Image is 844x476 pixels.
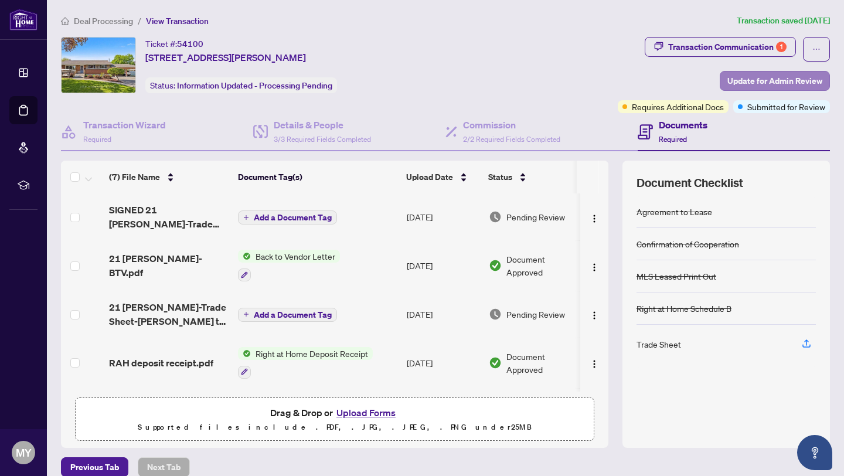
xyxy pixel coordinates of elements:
[637,302,731,315] div: Right at Home Schedule B
[177,80,332,91] span: Information Updated - Processing Pending
[402,338,484,388] td: [DATE]
[401,161,484,193] th: Upload Date
[109,356,213,370] span: RAH deposit receipt.pdf
[109,171,160,183] span: (7) File Name
[333,405,399,420] button: Upload Forms
[488,171,512,183] span: Status
[637,338,681,351] div: Trade Sheet
[659,135,687,144] span: Required
[146,16,209,26] span: View Transaction
[138,14,141,28] li: /
[233,161,401,193] th: Document Tag(s)
[406,171,453,183] span: Upload Date
[62,38,135,93] img: IMG-X12348280_1.jpg
[506,210,565,223] span: Pending Review
[590,214,599,223] img: Logo
[238,250,340,281] button: Status IconBack to Vendor Letter
[747,100,825,113] span: Submitted for Review
[727,72,822,90] span: Update for Admin Review
[506,253,579,278] span: Document Approved
[9,9,38,30] img: logo
[145,77,337,93] div: Status:
[506,350,579,376] span: Document Approved
[737,14,830,28] article: Transaction saved [DATE]
[402,291,484,338] td: [DATE]
[254,213,332,222] span: Add a Document Tag
[645,37,796,57] button: Transaction Communication1
[238,210,337,225] button: Add a Document Tag
[668,38,787,56] div: Transaction Communication
[585,305,604,324] button: Logo
[637,205,712,218] div: Agreement to Lease
[76,398,594,441] span: Drag & Drop orUpload FormsSupported files include .PDF, .JPG, .JPEG, .PNG under25MB
[109,251,229,280] span: 21 [PERSON_NAME]-BTV.pdf
[402,193,484,240] td: [DATE]
[637,270,716,283] div: MLS Leased Print Out
[270,405,399,420] span: Drag & Drop or
[274,135,371,144] span: 3/3 Required Fields Completed
[463,135,560,144] span: 2/2 Required Fields Completed
[720,71,830,91] button: Update for Admin Review
[254,311,332,319] span: Add a Document Tag
[484,161,583,193] th: Status
[585,208,604,226] button: Logo
[238,347,251,360] img: Status Icon
[463,118,560,132] h4: Commission
[109,300,229,328] span: 21 [PERSON_NAME]-Trade Sheet-[PERSON_NAME] to Review.pdf
[585,353,604,372] button: Logo
[243,311,249,317] span: plus
[489,210,502,223] img: Document Status
[61,17,69,25] span: home
[238,307,337,322] button: Add a Document Tag
[632,100,724,113] span: Requires Additional Docs
[83,135,111,144] span: Required
[238,347,373,379] button: Status IconRight at Home Deposit Receipt
[145,37,203,50] div: Ticket #:
[238,250,251,263] img: Status Icon
[238,308,337,322] button: Add a Document Tag
[585,256,604,275] button: Logo
[506,308,565,321] span: Pending Review
[812,45,821,53] span: ellipsis
[659,118,707,132] h4: Documents
[637,175,743,191] span: Document Checklist
[274,118,371,132] h4: Details & People
[797,435,832,470] button: Open asap
[177,39,203,49] span: 54100
[243,215,249,220] span: plus
[104,161,233,193] th: (7) File Name
[637,237,739,250] div: Confirmation of Cooperation
[489,356,502,369] img: Document Status
[776,42,787,52] div: 1
[83,118,166,132] h4: Transaction Wizard
[590,263,599,272] img: Logo
[402,240,484,291] td: [DATE]
[489,259,502,272] img: Document Status
[590,311,599,320] img: Logo
[109,203,229,231] span: SIGNED 21 [PERSON_NAME]-Trade Sheet.pdf
[16,444,32,461] span: MY
[489,308,502,321] img: Document Status
[590,359,599,369] img: Logo
[251,347,373,360] span: Right at Home Deposit Receipt
[83,420,587,434] p: Supported files include .PDF, .JPG, .JPEG, .PNG under 25 MB
[402,388,484,435] td: [DATE]
[145,50,306,64] span: [STREET_ADDRESS][PERSON_NAME]
[74,16,133,26] span: Deal Processing
[251,250,340,263] span: Back to Vendor Letter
